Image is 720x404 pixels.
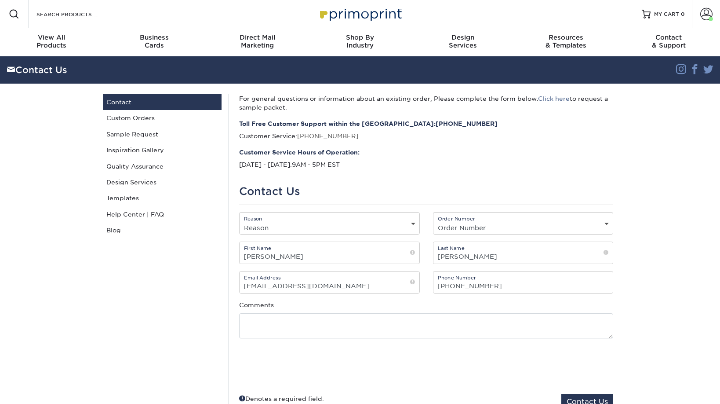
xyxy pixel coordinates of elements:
[103,142,222,158] a: Inspiration Gallery
[239,161,292,168] span: [DATE] - [DATE]:
[514,33,617,49] div: & Templates
[480,349,613,383] iframe: reCAPTCHA
[103,33,206,41] span: Business
[411,33,514,41] span: Design
[206,28,309,56] a: Direct MailMarketing
[239,119,613,128] strong: Toll Free Customer Support within the [GEOGRAPHIC_DATA]:
[103,94,222,110] a: Contact
[411,33,514,49] div: Services
[36,9,121,19] input: SEARCH PRODUCTS.....
[103,174,222,190] a: Design Services
[239,94,613,112] p: For general questions or information about an existing order, Please complete the form below. to ...
[309,28,411,56] a: Shop ByIndustry
[239,148,613,169] p: 9AM - 5PM EST
[538,95,570,102] a: Click here
[206,33,309,49] div: Marketing
[309,33,411,41] span: Shop By
[617,33,720,49] div: & Support
[514,33,617,41] span: Resources
[514,28,617,56] a: Resources& Templates
[617,33,720,41] span: Contact
[206,33,309,41] span: Direct Mail
[103,28,206,56] a: BusinessCards
[411,28,514,56] a: DesignServices
[103,158,222,174] a: Quality Assurance
[316,4,404,23] img: Primoprint
[239,394,324,403] div: Denotes a required field.
[309,33,411,49] div: Industry
[103,33,206,49] div: Cards
[239,119,613,141] p: Customer Service:
[239,185,613,198] h1: Contact Us
[103,190,222,206] a: Templates
[103,222,222,238] a: Blog
[103,206,222,222] a: Help Center | FAQ
[654,11,679,18] span: MY CART
[239,301,274,309] label: Comments
[103,126,222,142] a: Sample Request
[239,148,613,157] strong: Customer Service Hours of Operation:
[681,11,685,17] span: 0
[436,120,498,127] a: [PHONE_NUMBER]
[103,110,222,126] a: Custom Orders
[617,28,720,56] a: Contact& Support
[297,132,358,140] a: [PHONE_NUMBER]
